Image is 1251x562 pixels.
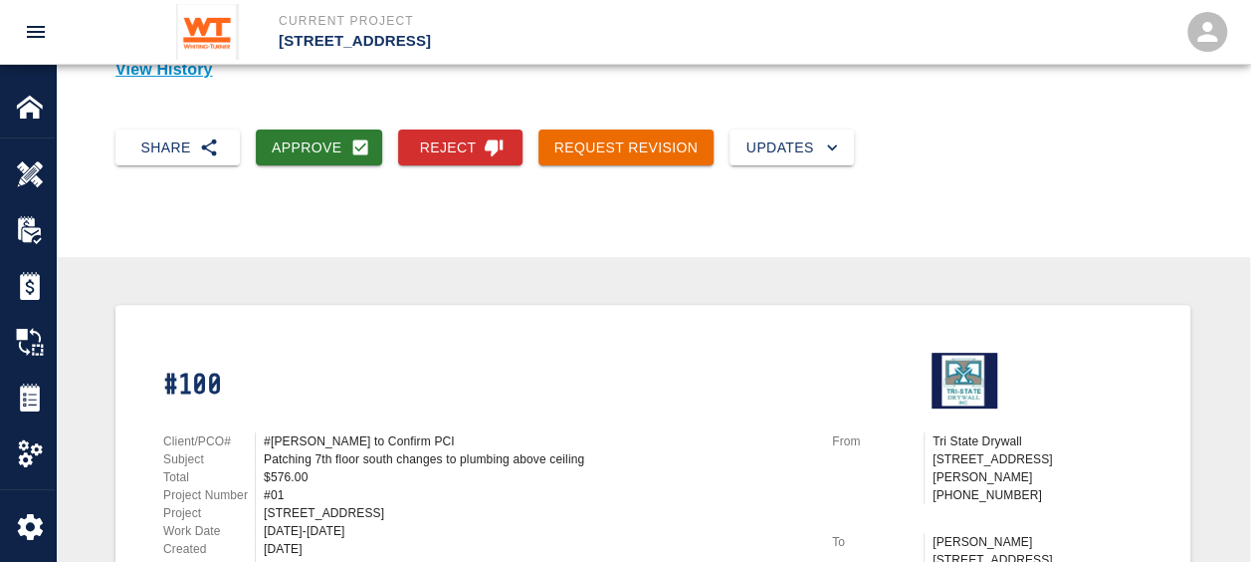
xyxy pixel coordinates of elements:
p: Subject [163,450,255,468]
iframe: Chat Widget [1151,466,1251,562]
p: Tri State Drywall [933,432,1143,450]
p: Created [163,540,255,558]
img: Whiting-Turner [176,4,239,60]
h1: #100 [163,369,808,404]
button: Request Revision [538,130,715,166]
p: [PERSON_NAME] [933,533,1143,551]
p: [STREET_ADDRESS][PERSON_NAME] [933,450,1143,486]
img: Tri State Drywall [932,353,997,409]
button: open drawer [12,8,60,56]
div: [STREET_ADDRESS] [264,504,808,522]
p: Work Date [163,522,255,540]
p: Current Project [279,12,733,30]
div: [DATE] [264,540,808,558]
div: [DATE]-[DATE] [264,522,808,540]
p: View History [115,58,1190,82]
p: Project [163,504,255,522]
div: #01 [264,486,808,504]
div: Patching 7th floor south changes to plumbing above ceiling [264,450,808,468]
button: Reject [398,130,522,166]
div: #[PERSON_NAME] to Confirm PCI [264,432,808,450]
button: Approve [256,130,382,166]
p: Client/PCO# [163,432,255,450]
p: From [832,432,924,450]
p: [PHONE_NUMBER] [933,486,1143,504]
p: Total [163,468,255,486]
div: $576.00 [264,468,808,486]
button: Updates [730,130,854,166]
p: To [832,533,924,551]
button: Share [115,130,240,166]
p: [STREET_ADDRESS] [279,30,733,53]
p: Project Number [163,486,255,504]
